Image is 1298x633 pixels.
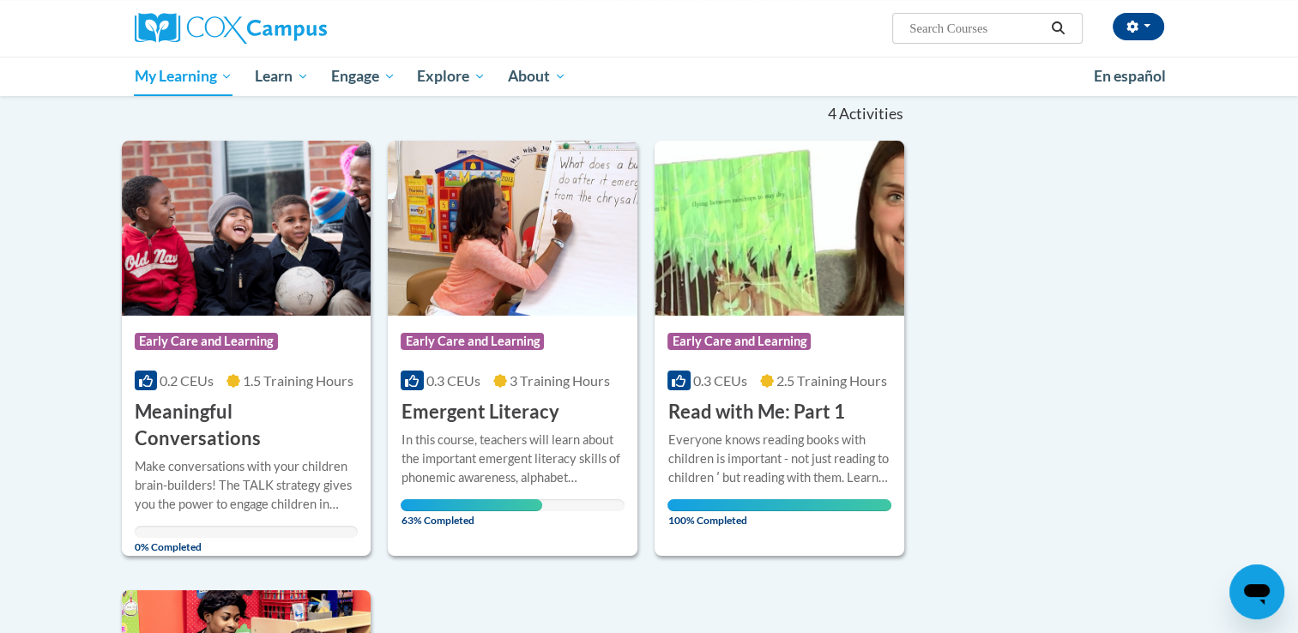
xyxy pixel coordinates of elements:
div: Make conversations with your children brain-builders! The TALK strategy gives you the power to en... [135,457,359,514]
a: Learn [244,57,320,96]
span: 4 [827,105,836,124]
span: 0.2 CEUs [160,372,214,389]
span: 0.3 CEUs [426,372,480,389]
span: 1.5 Training Hours [243,372,353,389]
a: En español [1083,58,1177,94]
span: 100% Completed [667,499,891,527]
img: Cox Campus [135,13,327,44]
div: Everyone knows reading books with children is important - not just reading to children ʹ but read... [667,431,891,487]
span: Early Care and Learning [401,333,544,350]
a: Course LogoEarly Care and Learning0.3 CEUs2.5 Training Hours Read with Me: Part 1Everyone knows r... [655,141,904,556]
a: Cox Campus [135,13,461,44]
img: Course Logo [388,141,637,316]
a: Engage [320,57,407,96]
button: Account Settings [1113,13,1164,40]
span: 3 Training Hours [510,372,610,389]
button: Search [1045,18,1071,39]
iframe: Button to launch messaging window [1229,564,1284,619]
a: About [497,57,577,96]
div: Main menu [109,57,1190,96]
a: Explore [406,57,497,96]
h3: Read with Me: Part 1 [667,399,844,425]
h3: Meaningful Conversations [135,399,359,452]
div: In this course, teachers will learn about the important emergent literacy skills of phonemic awar... [401,431,625,487]
span: Engage [331,66,395,87]
span: 0.3 CEUs [693,372,747,389]
span: 2.5 Training Hours [776,372,887,389]
span: 63% Completed [401,499,541,527]
h3: Emergent Literacy [401,399,558,425]
img: Course Logo [655,141,904,316]
span: Learn [255,66,309,87]
div: Your progress [667,499,891,511]
span: Early Care and Learning [135,333,278,350]
a: Course LogoEarly Care and Learning0.3 CEUs3 Training Hours Emergent LiteracyIn this course, teach... [388,141,637,556]
img: Course Logo [122,141,371,316]
span: Activities [839,105,903,124]
span: En español [1094,67,1166,85]
a: Course LogoEarly Care and Learning0.2 CEUs1.5 Training Hours Meaningful ConversationsMake convers... [122,141,371,556]
input: Search Courses [908,18,1045,39]
span: Explore [417,66,486,87]
span: Early Care and Learning [667,333,811,350]
span: About [508,66,566,87]
span: My Learning [134,66,232,87]
div: Your progress [401,499,541,511]
a: My Learning [124,57,245,96]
